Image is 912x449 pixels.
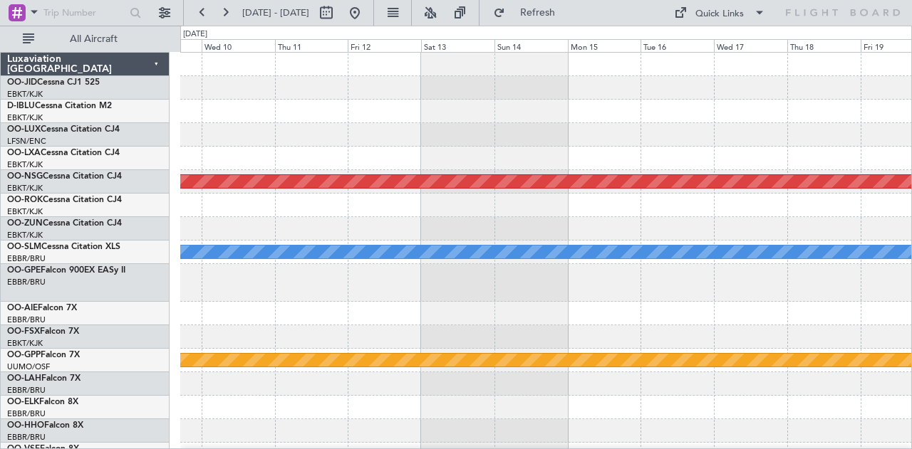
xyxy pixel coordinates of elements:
a: OO-JIDCessna CJ1 525 [7,78,100,87]
span: OO-ROK [7,196,43,204]
span: OO-FSX [7,327,40,336]
button: Quick Links [667,1,772,24]
a: EBBR/BRU [7,432,46,443]
a: EBBR/BRU [7,277,46,287]
a: OO-LAHFalcon 7X [7,374,81,383]
a: OO-ROKCessna Citation CJ4 [7,196,122,204]
a: OO-ZUNCessna Citation CJ4 [7,219,122,228]
div: Fri 12 [348,39,421,52]
a: OO-LUXCessna Citation CJ4 [7,125,120,134]
span: OO-JID [7,78,37,87]
span: OO-ZUN [7,219,43,228]
a: OO-SLMCessna Citation XLS [7,243,120,251]
div: Quick Links [695,7,744,21]
div: Thu 18 [787,39,861,52]
div: [DATE] [183,28,207,41]
a: EBKT/KJK [7,112,43,123]
div: Wed 10 [202,39,275,52]
div: Tue 16 [641,39,714,52]
a: EBBR/BRU [7,253,46,264]
div: Sat 13 [421,39,494,52]
a: OO-GPEFalcon 900EX EASy II [7,266,125,275]
button: All Aircraft [16,28,155,51]
span: D-IBLU [7,102,35,110]
a: EBBR/BRU [7,315,46,325]
a: OO-LXACessna Citation CJ4 [7,149,120,157]
a: OO-HHOFalcon 8X [7,421,83,430]
a: EBKT/KJK [7,183,43,194]
div: Thu 11 [275,39,348,52]
a: OO-GPPFalcon 7X [7,351,80,359]
a: D-IBLUCessna Citation M2 [7,102,112,110]
span: OO-LAH [7,374,41,383]
span: OO-GPP [7,351,41,359]
span: OO-GPE [7,266,41,275]
div: Mon 15 [568,39,641,52]
a: EBKT/KJK [7,230,43,241]
a: OO-AIEFalcon 7X [7,304,77,312]
span: OO-LUX [7,125,41,134]
a: OO-ELKFalcon 8X [7,398,78,406]
span: All Aircraft [37,34,150,44]
span: OO-HHO [7,421,44,430]
span: OO-NSG [7,172,43,181]
span: OO-LXA [7,149,41,157]
div: Sun 14 [494,39,568,52]
a: EBKT/KJK [7,159,43,170]
a: OO-FSXFalcon 7X [7,327,79,336]
div: Wed 17 [714,39,787,52]
a: EBBR/BRU [7,385,46,396]
a: OO-NSGCessna Citation CJ4 [7,172,122,181]
a: UUMO/OSF [7,361,50,372]
span: OO-AIE [7,304,38,312]
span: OO-SLM [7,243,41,251]
a: EBKT/KJK [7,206,43,217]
span: [DATE] - [DATE] [242,6,309,19]
a: EBKT/KJK [7,338,43,349]
button: Refresh [487,1,572,24]
input: Trip Number [43,2,125,23]
a: EBBR/BRU [7,408,46,419]
a: EBKT/KJK [7,89,43,100]
span: Refresh [508,8,568,18]
span: OO-ELK [7,398,39,406]
a: LFSN/ENC [7,136,46,147]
